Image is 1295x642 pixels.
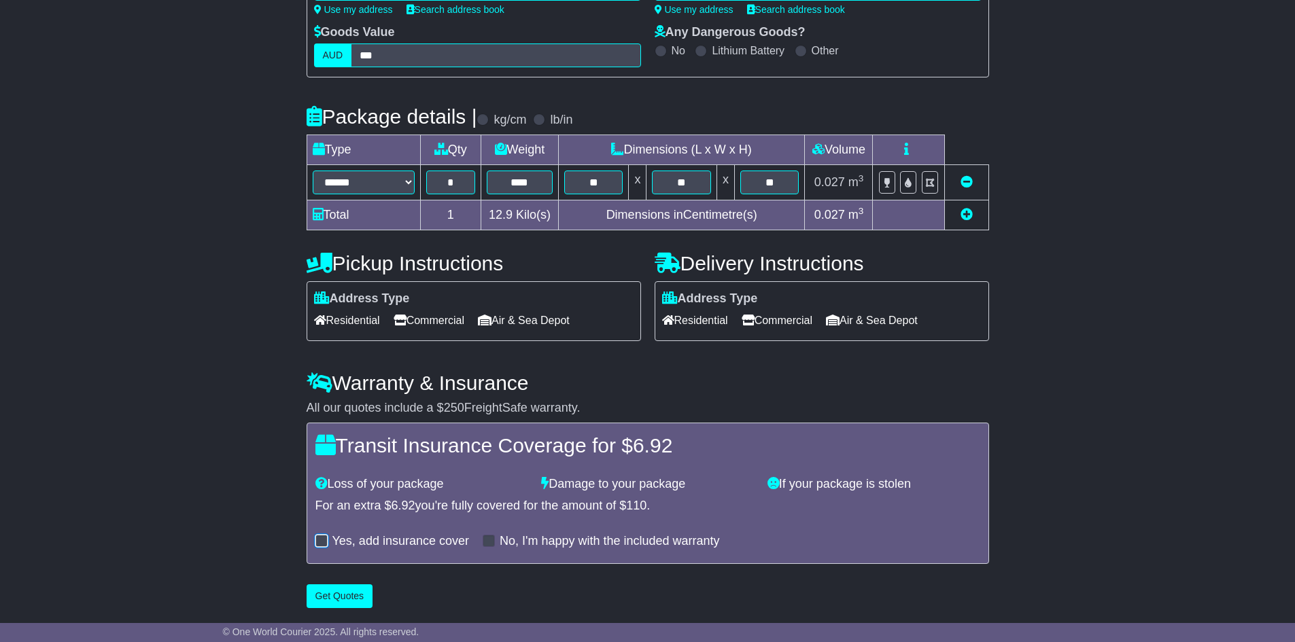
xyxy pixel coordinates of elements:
[420,200,481,230] td: 1
[859,206,864,216] sup: 3
[314,25,395,40] label: Goods Value
[478,310,570,331] span: Air & Sea Depot
[307,372,989,394] h4: Warranty & Insurance
[626,499,646,512] span: 110
[309,477,535,492] div: Loss of your package
[662,310,728,331] span: Residential
[629,165,646,200] td: x
[307,584,373,608] button: Get Quotes
[558,135,805,165] td: Dimensions (L x W x H)
[961,208,973,221] a: Add new item
[314,43,352,67] label: AUD
[489,208,513,221] span: 12.9
[747,4,845,15] a: Search address book
[716,165,734,200] td: x
[332,534,469,549] label: Yes, add insurance cover
[315,434,980,457] h4: Transit Insurance Coverage for $
[481,200,558,230] td: Kilo(s)
[655,252,989,274] h4: Delivery Instructions
[662,291,758,306] label: Address Type
[848,208,864,221] span: m
[558,200,805,230] td: Dimensions in Centimetre(s)
[742,310,812,331] span: Commercial
[812,44,839,57] label: Other
[392,499,415,512] span: 6.92
[314,291,410,306] label: Address Type
[314,4,393,15] a: Use my address
[420,135,481,165] td: Qty
[223,626,419,637] span: © One World Courier 2025. All rights reserved.
[307,200,420,230] td: Total
[314,310,380,331] span: Residential
[672,44,685,57] label: No
[859,173,864,183] sup: 3
[848,175,864,189] span: m
[307,252,641,274] h4: Pickup Instructions
[307,135,420,165] td: Type
[307,105,477,128] h4: Package details |
[500,534,720,549] label: No, I'm happy with the included warranty
[307,401,989,416] div: All our quotes include a $ FreightSafe warranty.
[814,175,845,189] span: 0.027
[761,477,987,492] div: If your package is stolen
[315,499,980,514] div: For an extra $ you're fully covered for the amount of $ .
[655,25,806,40] label: Any Dangerous Goods?
[481,135,558,165] td: Weight
[550,113,572,128] label: lb/in
[814,208,845,221] span: 0.027
[494,113,526,128] label: kg/cm
[633,434,672,457] span: 6.92
[961,175,973,189] a: Remove this item
[444,401,464,414] span: 250
[826,310,918,331] span: Air & Sea Depot
[712,44,784,57] label: Lithium Battery
[394,310,464,331] span: Commercial
[407,4,504,15] a: Search address book
[805,135,873,165] td: Volume
[534,477,761,492] div: Damage to your package
[655,4,733,15] a: Use my address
